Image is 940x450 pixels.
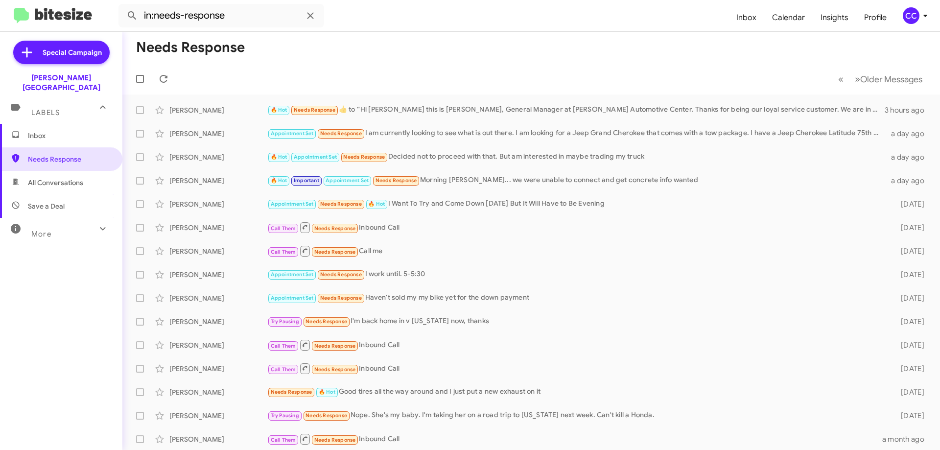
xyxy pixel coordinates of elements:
[169,199,267,209] div: [PERSON_NAME]
[885,340,932,350] div: [DATE]
[267,221,885,234] div: Inbound Call
[267,292,885,304] div: Haven't sold my my bike yet for the down payment
[169,223,267,233] div: [PERSON_NAME]
[271,412,299,419] span: Try Pausing
[169,246,267,256] div: [PERSON_NAME]
[271,154,287,160] span: 🔥 Hot
[267,433,882,445] div: Inbound Call
[28,131,111,141] span: Inbox
[267,316,885,327] div: I'm back home in v [US_STATE] now, thanks
[833,69,928,89] nav: Page navigation example
[267,245,885,257] div: Call me
[169,129,267,139] div: [PERSON_NAME]
[267,386,885,398] div: Good tires all the way around and I just put a new exhaust on it
[271,130,314,137] span: Appointment Set
[169,317,267,327] div: [PERSON_NAME]
[882,434,932,444] div: a month ago
[136,40,245,55] h1: Needs Response
[267,339,885,351] div: Inbound Call
[169,387,267,397] div: [PERSON_NAME]
[271,366,296,373] span: Call Them
[28,201,65,211] span: Save a Deal
[271,107,287,113] span: 🔥 Hot
[813,3,856,32] a: Insights
[319,389,335,395] span: 🔥 Hot
[169,293,267,303] div: [PERSON_NAME]
[169,176,267,186] div: [PERSON_NAME]
[885,364,932,374] div: [DATE]
[267,410,885,421] div: Nope. She's my baby. I'm taking her on a road trip to [US_STATE] next week. Can't kill a Honda.
[320,295,362,301] span: Needs Response
[169,105,267,115] div: [PERSON_NAME]
[267,128,885,139] div: I am currently looking to see what is out there. I am looking for a Jeep Grand Cherokee that come...
[13,41,110,64] a: Special Campaign
[294,107,335,113] span: Needs Response
[271,437,296,443] span: Call Them
[326,177,369,184] span: Appointment Set
[314,437,356,443] span: Needs Response
[856,3,894,32] a: Profile
[294,177,319,184] span: Important
[267,151,885,163] div: Decided not to proceed with that. But am interested in maybe trading my truck
[885,246,932,256] div: [DATE]
[271,201,314,207] span: Appointment Set
[832,69,849,89] button: Previous
[885,152,932,162] div: a day ago
[267,104,885,116] div: ​👍​ to “ Hi [PERSON_NAME] this is [PERSON_NAME], General Manager at [PERSON_NAME] Automotive Cent...
[849,69,928,89] button: Next
[368,201,385,207] span: 🔥 Hot
[885,223,932,233] div: [DATE]
[885,270,932,280] div: [DATE]
[343,154,385,160] span: Needs Response
[169,340,267,350] div: [PERSON_NAME]
[31,230,51,238] span: More
[118,4,324,27] input: Search
[267,269,885,280] div: I work until. 5-5:30
[855,73,860,85] span: »
[271,389,312,395] span: Needs Response
[903,7,919,24] div: CC
[267,362,885,375] div: Inbound Call
[169,434,267,444] div: [PERSON_NAME]
[267,175,885,186] div: Morning [PERSON_NAME]... we were unable to connect and get concrete info wanted
[294,154,337,160] span: Appointment Set
[885,129,932,139] div: a day ago
[28,154,111,164] span: Needs Response
[169,270,267,280] div: [PERSON_NAME]
[28,178,83,188] span: All Conversations
[314,225,356,232] span: Needs Response
[320,201,362,207] span: Needs Response
[267,198,885,210] div: I Want To Try and Come Down [DATE] But It Will Have to Be Evening
[314,343,356,349] span: Needs Response
[314,249,356,255] span: Needs Response
[376,177,417,184] span: Needs Response
[43,47,102,57] span: Special Campaign
[320,130,362,137] span: Needs Response
[894,7,929,24] button: CC
[271,225,296,232] span: Call Them
[728,3,764,32] a: Inbox
[885,176,932,186] div: a day ago
[271,177,287,184] span: 🔥 Hot
[314,366,356,373] span: Needs Response
[271,249,296,255] span: Call Them
[305,318,347,325] span: Needs Response
[169,152,267,162] div: [PERSON_NAME]
[271,295,314,301] span: Appointment Set
[31,108,60,117] span: Labels
[764,3,813,32] a: Calendar
[169,411,267,421] div: [PERSON_NAME]
[169,364,267,374] div: [PERSON_NAME]
[860,74,922,85] span: Older Messages
[885,317,932,327] div: [DATE]
[885,411,932,421] div: [DATE]
[271,318,299,325] span: Try Pausing
[885,387,932,397] div: [DATE]
[305,412,347,419] span: Needs Response
[271,343,296,349] span: Call Them
[320,271,362,278] span: Needs Response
